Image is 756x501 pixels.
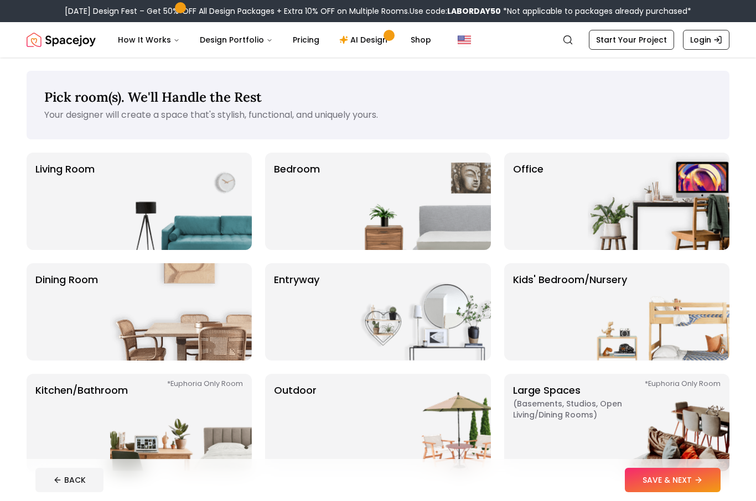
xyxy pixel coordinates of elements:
button: SAVE & NEXT [625,468,721,492]
p: Living Room [35,161,95,241]
a: Login [683,30,729,50]
a: Spacejoy [27,29,96,51]
img: Spacejoy Logo [27,29,96,51]
p: Outdoor [274,383,317,462]
nav: Main [109,29,440,51]
img: Kids' Bedroom/Nursery [588,263,729,361]
p: entryway [274,272,319,352]
img: entryway [349,263,491,361]
img: Bedroom [349,153,491,250]
img: Outdoor [349,374,491,471]
span: Use code: [410,6,501,17]
button: BACK [35,468,103,492]
span: *Not applicable to packages already purchased* [501,6,691,17]
p: Large Spaces [513,383,651,462]
b: LABORDAY50 [447,6,501,17]
span: ( Basements, Studios, Open living/dining rooms ) [513,398,651,420]
img: Office [588,153,729,250]
img: Kitchen/Bathroom *Euphoria Only [110,374,252,471]
img: United States [458,33,471,46]
a: AI Design [330,29,400,51]
p: Kids' Bedroom/Nursery [513,272,627,352]
a: Pricing [284,29,328,51]
p: Bedroom [274,161,320,241]
div: [DATE] Design Fest – Get 50% OFF All Design Packages + Extra 10% OFF on Multiple Rooms. [65,6,691,17]
p: Your designer will create a space that's stylish, functional, and uniquely yours. [44,108,712,122]
a: Start Your Project [589,30,674,50]
p: Kitchen/Bathroom [35,383,128,462]
a: Shop [402,29,440,51]
img: Living Room [110,153,252,250]
p: Dining Room [35,272,98,352]
img: Dining Room [110,263,252,361]
button: How It Works [109,29,189,51]
p: Office [513,161,543,241]
img: Large Spaces *Euphoria Only [588,374,729,471]
nav: Global [27,22,729,58]
span: Pick room(s). We'll Handle the Rest [44,88,262,106]
button: Design Portfolio [191,29,282,51]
